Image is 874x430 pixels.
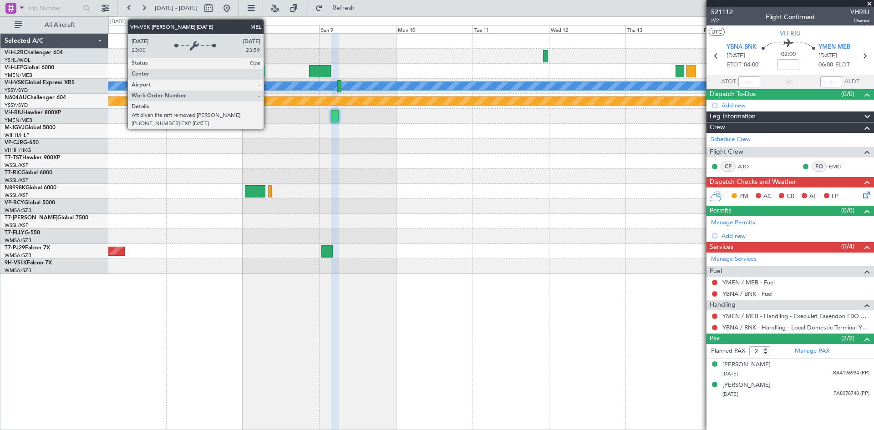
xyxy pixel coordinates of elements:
span: Flight Crew [710,147,743,157]
span: All Aircraft [24,22,96,28]
a: Manage PAX [795,347,829,356]
span: 9H-VSLK [5,260,27,266]
div: Sun 9 [319,25,396,33]
span: Refresh [325,5,363,11]
span: [DATE] [722,370,738,377]
span: VHRIU [850,7,869,17]
span: [DATE] [722,391,738,398]
a: Manage Permits [711,218,755,228]
a: WIHH/HLP [5,132,30,139]
span: 02:00 [781,50,796,59]
a: EMC [829,162,849,171]
span: T7-ELLY [5,230,25,236]
span: Fuel [710,266,722,277]
span: T7-PJ29 [5,245,25,251]
span: VH-RIU [5,110,23,116]
span: FP [832,192,838,201]
span: ALDT [844,77,859,86]
div: Flight Confirmed [766,12,815,22]
input: Trip Number [28,1,80,15]
button: All Aircraft [10,18,99,32]
a: WSSL/XSP [5,192,29,199]
span: 521112 [711,7,733,17]
div: Fri 14 [702,25,778,33]
a: Schedule Crew [711,135,751,144]
span: YMEN MEB [818,43,850,52]
span: T7-[PERSON_NAME] [5,215,57,221]
a: WSSL/XSP [5,177,29,184]
span: T7-RIC [5,170,21,176]
div: Tue 11 [473,25,549,33]
a: VHHH/HKG [5,147,31,154]
span: (0/0) [841,89,854,99]
a: M-JGVJGlobal 5000 [5,125,56,131]
span: VH-RIU [780,29,801,38]
a: YSHL/WOL [5,57,30,64]
span: Owner [850,17,869,25]
a: YMEN / MEB - Handling - ExecuJet Essendon FBO YMEN / MEB [722,312,869,320]
label: Planned PAX [711,347,745,356]
span: T7-TST [5,155,22,161]
div: Thu 13 [625,25,702,33]
span: Dispatch Checks and Weather [710,177,796,187]
span: 06:00 [818,61,833,70]
span: Handling [710,300,736,310]
div: [PERSON_NAME] [722,381,771,390]
span: [DATE] - [DATE] [155,4,198,12]
a: VH-VSKGlobal Express XRS [5,80,75,86]
span: Crew [710,122,725,133]
div: Sat 8 [243,25,319,33]
a: YSSY/SYD [5,102,28,109]
a: T7-PJ29Falcon 7X [5,245,50,251]
span: [DATE] [818,51,837,61]
a: WMSA/SZB [5,207,31,214]
input: --:-- [738,76,760,87]
a: WMSA/SZB [5,252,31,259]
span: Permits [710,206,731,216]
a: VP-CJRG-650 [5,140,39,146]
a: YSSY/SYD [5,87,28,94]
span: PM [739,192,748,201]
a: YMEN / MEB - Fuel [722,278,775,286]
span: Pax [710,334,720,344]
a: YBNA / BNK - Fuel [722,290,772,298]
div: FO [812,162,827,172]
a: T7-[PERSON_NAME]Global 7500 [5,215,88,221]
span: AF [809,192,817,201]
div: [PERSON_NAME] [722,360,771,369]
span: ATOT [721,77,736,86]
div: Add new [722,232,869,240]
span: (0/4) [841,242,854,251]
a: N8998KGlobal 6000 [5,185,56,191]
a: N604AUChallenger 604 [5,95,66,101]
span: 2/2 [711,17,733,25]
span: [DATE] [727,51,745,61]
span: VP-CJR [5,140,23,146]
div: CP [721,162,736,172]
div: [DATE] [110,18,126,26]
a: AJO [738,162,758,171]
div: Wed 12 [549,25,625,33]
a: VH-L2BChallenger 604 [5,50,63,56]
span: ETOT [727,61,742,70]
a: VP-BCYGlobal 5000 [5,200,55,206]
div: Fri 7 [166,25,243,33]
span: VH-LEP [5,65,23,71]
a: Manage Services [711,255,757,264]
a: WMSA/SZB [5,267,31,274]
span: Leg Information [710,111,756,122]
span: N8998K [5,185,25,191]
span: (2/2) [841,334,854,343]
span: Services [710,242,733,253]
button: Refresh [311,1,366,15]
span: YBNA BNK [727,43,757,52]
span: PA8078748 (PP) [833,390,869,398]
span: VP-BCY [5,200,24,206]
a: YMEN/MEB [5,117,32,124]
a: YBNA / BNK - Handling - Local Domestic Terminal YBNA / BNK [722,324,869,331]
span: Dispatch To-Dos [710,89,756,100]
span: CR [787,192,794,201]
a: WSSL/XSP [5,222,29,229]
span: 04:00 [744,61,758,70]
a: T7-RICGlobal 6000 [5,170,52,176]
